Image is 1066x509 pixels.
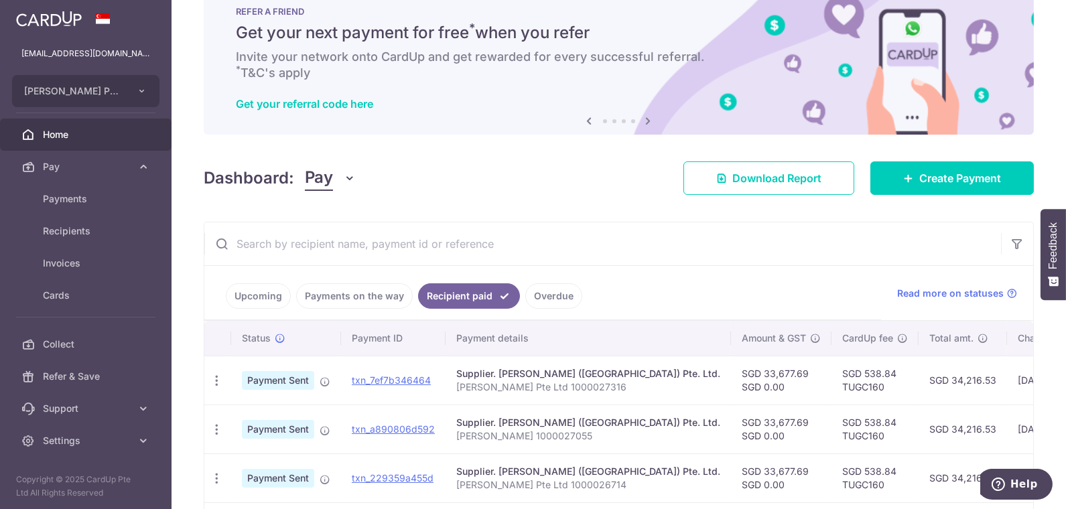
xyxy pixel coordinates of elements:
span: Status [242,332,271,345]
span: Payment Sent [242,420,314,439]
p: REFER A FRIEND [236,6,1002,17]
span: Download Report [732,170,821,186]
span: Invoices [43,257,131,270]
h6: Invite your network onto CardUp and get rewarded for every successful referral. T&C's apply [236,49,1002,81]
span: Recipients [43,224,131,238]
span: Cards [43,289,131,302]
span: Total amt. [929,332,974,345]
a: Get your referral code here [236,97,373,111]
span: Feedback [1047,222,1059,269]
td: SGD 33,677.69 SGD 0.00 [731,405,831,453]
span: Read more on statuses [897,287,1004,300]
div: Supplier. [PERSON_NAME] ([GEOGRAPHIC_DATA]) Pte. Ltd. [456,367,720,380]
a: Overdue [525,283,582,309]
th: Payment details [446,321,731,356]
a: txn_229359a455d [352,472,434,484]
a: Download Report [683,161,854,195]
p: [PERSON_NAME] 1000027055 [456,429,720,443]
span: Pay [43,160,131,173]
a: Read more on statuses [897,287,1017,300]
td: SGD 33,677.69 SGD 0.00 [731,453,831,502]
span: Refer & Save [43,370,131,383]
td: SGD 538.84 TUGC160 [831,405,919,453]
td: SGD 34,216.53 [919,453,1007,502]
button: Feedback - Show survey [1041,209,1066,300]
p: [PERSON_NAME] Pte Ltd 1000027316 [456,380,720,394]
span: Settings [43,434,131,447]
button: [PERSON_NAME] PTE. LTD. [12,75,159,107]
a: txn_7ef7b346464 [352,374,431,386]
th: Payment ID [341,321,446,356]
span: Create Payment [919,170,1001,186]
span: Collect [43,338,131,351]
td: SGD 538.84 TUGC160 [831,356,919,405]
td: SGD 34,216.53 [919,356,1007,405]
input: Search by recipient name, payment id or reference [204,222,1001,265]
span: Home [43,128,131,141]
a: Upcoming [226,283,291,309]
td: SGD 33,677.69 SGD 0.00 [731,356,831,405]
a: Payments on the way [296,283,413,309]
a: Create Payment [870,161,1034,195]
span: Pay [305,165,333,191]
p: [EMAIL_ADDRESS][DOMAIN_NAME] [21,47,150,60]
span: Amount & GST [742,332,806,345]
p: [PERSON_NAME] Pte Ltd 1000026714 [456,478,720,492]
td: SGD 34,216.53 [919,405,1007,453]
a: Recipient paid [418,283,520,309]
span: Support [43,402,131,415]
iframe: Opens a widget where you can find more information [980,469,1053,502]
div: Supplier. [PERSON_NAME] ([GEOGRAPHIC_DATA]) Pte. Ltd. [456,416,720,429]
button: Pay [305,165,356,191]
span: [PERSON_NAME] PTE. LTD. [24,84,123,98]
h5: Get your next payment for free when you refer [236,22,1002,44]
h4: Dashboard: [204,166,294,190]
div: Supplier. [PERSON_NAME] ([GEOGRAPHIC_DATA]) Pte. Ltd. [456,465,720,478]
a: txn_a890806d592 [352,423,435,435]
span: Payment Sent [242,469,314,488]
td: SGD 538.84 TUGC160 [831,453,919,502]
span: CardUp fee [842,332,893,345]
span: Payment Sent [242,371,314,390]
span: Payments [43,192,131,206]
img: CardUp [16,11,82,27]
